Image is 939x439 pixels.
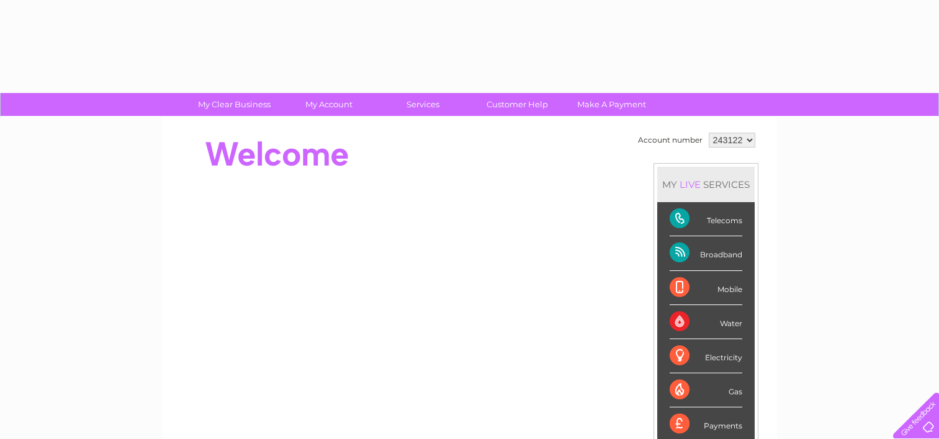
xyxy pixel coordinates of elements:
[670,305,742,339] div: Water
[670,339,742,373] div: Electricity
[677,179,703,190] div: LIVE
[670,373,742,407] div: Gas
[466,93,568,116] a: Customer Help
[372,93,474,116] a: Services
[560,93,663,116] a: Make A Payment
[657,167,755,202] div: MY SERVICES
[183,93,285,116] a: My Clear Business
[670,236,742,270] div: Broadband
[670,271,742,305] div: Mobile
[635,130,706,151] td: Account number
[277,93,380,116] a: My Account
[670,202,742,236] div: Telecoms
